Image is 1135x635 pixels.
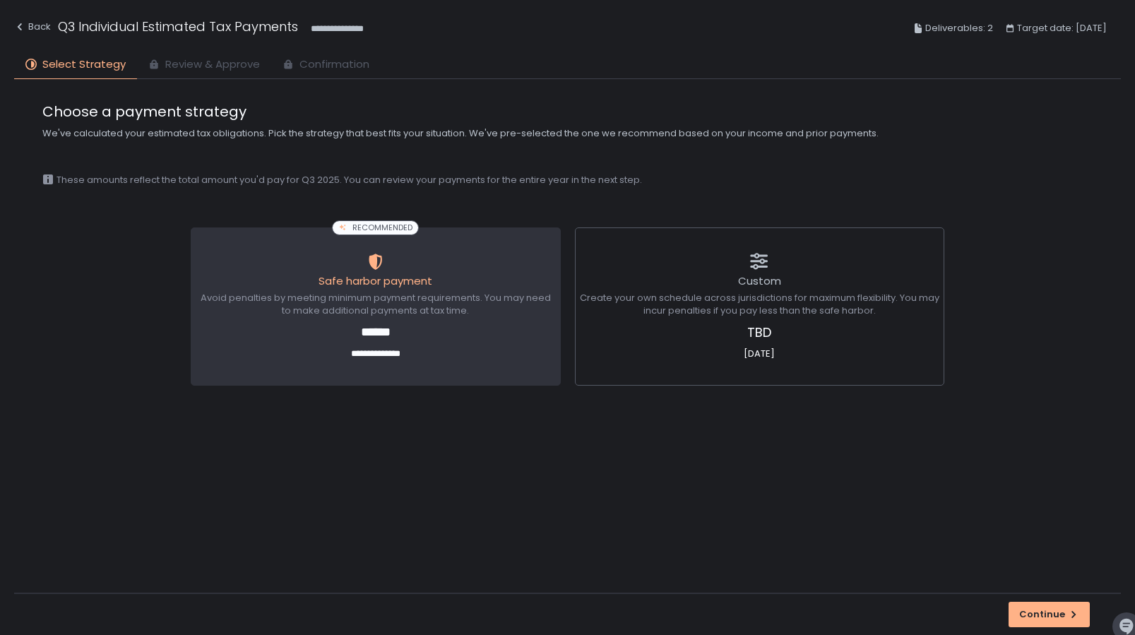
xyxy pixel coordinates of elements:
div: Back [14,18,51,35]
span: TBD [580,323,939,342]
span: Avoid penalties by meeting minimum payment requirements. You may need to make additional payments... [196,292,555,317]
span: These amounts reflect the total amount you'd pay for Q3 2025. You can review your payments for th... [57,174,642,186]
h1: Q3 Individual Estimated Tax Payments [58,17,298,36]
span: RECOMMENDED [352,222,412,233]
span: Deliverables: 2 [925,20,993,37]
span: Select Strategy [42,57,126,73]
span: We've calculated your estimated tax obligations. Pick the strategy that best fits your situation.... [42,127,1093,140]
button: Continue [1009,602,1090,627]
span: Safe harbor payment [319,273,432,288]
span: Choose a payment strategy [42,102,1093,121]
span: Confirmation [299,57,369,73]
span: Target date: [DATE] [1017,20,1107,37]
span: Review & Approve [165,57,260,73]
button: Back [14,17,51,40]
span: [DATE] [580,348,939,360]
span: Custom [738,273,781,288]
div: Continue [1019,608,1079,621]
span: Create your own schedule across jurisdictions for maximum flexibility. You may incur penalties if... [580,292,939,317]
